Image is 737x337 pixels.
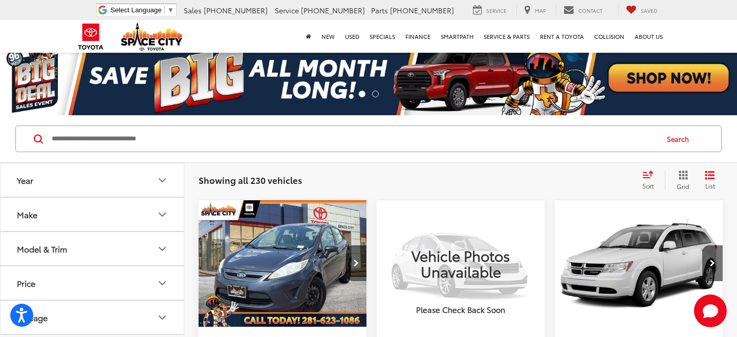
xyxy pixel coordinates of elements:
span: [PHONE_NUMBER] [204,5,268,15]
button: Search [657,126,704,152]
span: Service [275,5,299,15]
button: MakeMake [1,198,185,231]
span: Parts [371,5,388,15]
a: Finance [400,20,436,53]
span: Sort [642,181,654,190]
span: ▼ [167,6,174,14]
span: [PHONE_NUMBER] [301,5,365,15]
a: Rent a Toyota [535,20,589,53]
span: Saved [641,7,658,14]
div: Year [156,174,168,186]
div: 2013 Ford Fiesta S 0 [198,200,367,327]
a: My Saved Vehicles [618,5,665,16]
span: Select Language [111,6,162,14]
a: Service [465,5,514,16]
img: Space City Toyota [121,23,182,51]
span: Map [535,7,546,14]
span: Showing all 230 vehicles [199,174,302,186]
div: Mileage [156,311,168,324]
div: Mileage [17,312,48,322]
button: Grid View [665,170,697,191]
span: Sales [184,5,202,15]
button: Model & TrimModel & Trim [1,232,185,265]
img: Toyota [72,20,110,53]
a: Used [340,20,364,53]
input: Search by Make, Model, or Keyword [51,127,657,151]
button: Next image [346,245,366,281]
a: Contact [556,5,610,16]
button: MileageMileage [1,301,185,334]
a: Home [301,20,316,53]
a: VIEW_DETAILS [377,200,545,326]
img: 2012 Dodge Journey SXT [554,200,724,327]
button: YearYear [1,163,185,197]
span: Grid [677,182,689,191]
span: Contact [578,7,602,14]
span: [PHONE_NUMBER] [390,5,454,15]
a: Select Language​ [111,6,174,14]
a: Map [516,5,554,16]
img: Vehicle Photos Unavailable Please Check Back Soon [377,200,545,326]
a: About Us [630,20,668,53]
span: ​ [164,6,165,14]
div: Price [17,278,35,288]
a: 2013 Ford Fiesta S2013 Ford Fiesta S2013 Ford Fiesta S2013 Ford Fiesta S [198,200,367,327]
a: Service & Parts [479,20,535,53]
a: Collision [589,20,630,53]
span: Service [486,7,507,14]
a: Specials [364,20,400,53]
button: PricePrice [1,266,185,300]
button: Next image [702,245,723,281]
a: SmartPath [436,20,479,53]
button: List View [697,170,723,191]
div: Make [156,208,168,221]
a: 2012 Dodge Journey SXT2012 Dodge Journey SXT2012 Dodge Journey SXT2012 Dodge Journey SXT [554,200,724,327]
div: Price [156,277,168,289]
a: New [316,20,340,53]
div: 2012 Dodge Journey SXT 0 [554,200,724,327]
div: Model & Trim [17,244,67,254]
button: Toggle Chat Window [694,294,727,327]
div: Make [17,209,37,219]
div: Year [17,175,33,185]
img: 2013 Ford Fiesta S [198,200,367,327]
span: List [705,181,715,190]
div: Model & Trim [156,243,168,255]
button: Select sort value [637,170,665,191]
svg: Start Chat [694,294,727,327]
